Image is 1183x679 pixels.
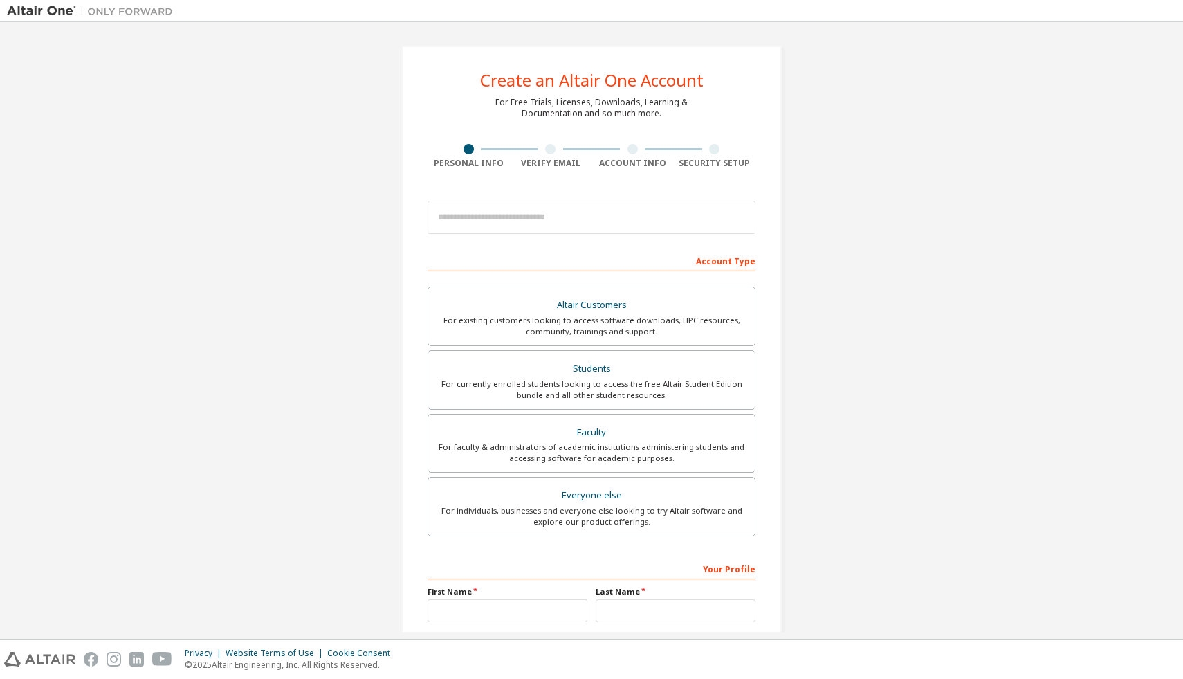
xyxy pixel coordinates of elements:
[185,648,226,659] div: Privacy
[84,652,98,667] img: facebook.svg
[495,97,688,119] div: For Free Trials, Licenses, Downloads, Learning & Documentation and so much more.
[591,158,674,169] div: Account Info
[437,379,746,401] div: For currently enrolled students looking to access the free Altair Student Edition bundle and all ...
[428,249,755,271] div: Account Type
[152,652,172,667] img: youtube.svg
[674,158,756,169] div: Security Setup
[428,631,755,642] label: Job Title
[437,423,746,442] div: Faculty
[226,648,327,659] div: Website Terms of Use
[327,648,398,659] div: Cookie Consent
[437,486,746,505] div: Everyone else
[510,158,592,169] div: Verify Email
[7,4,180,18] img: Altair One
[428,557,755,579] div: Your Profile
[437,442,746,464] div: For faculty & administrators of academic institutions administering students and accessing softwa...
[437,359,746,379] div: Students
[4,652,75,667] img: altair_logo.svg
[480,72,704,89] div: Create an Altair One Account
[437,505,746,527] div: For individuals, businesses and everyone else looking to try Altair software and explore our prod...
[185,659,398,671] p: © 2025 Altair Engineering, Inc. All Rights Reserved.
[596,586,755,597] label: Last Name
[107,652,121,667] img: instagram.svg
[437,315,746,337] div: For existing customers looking to access software downloads, HPC resources, community, trainings ...
[129,652,144,667] img: linkedin.svg
[437,296,746,315] div: Altair Customers
[428,158,510,169] div: Personal Info
[428,586,587,597] label: First Name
